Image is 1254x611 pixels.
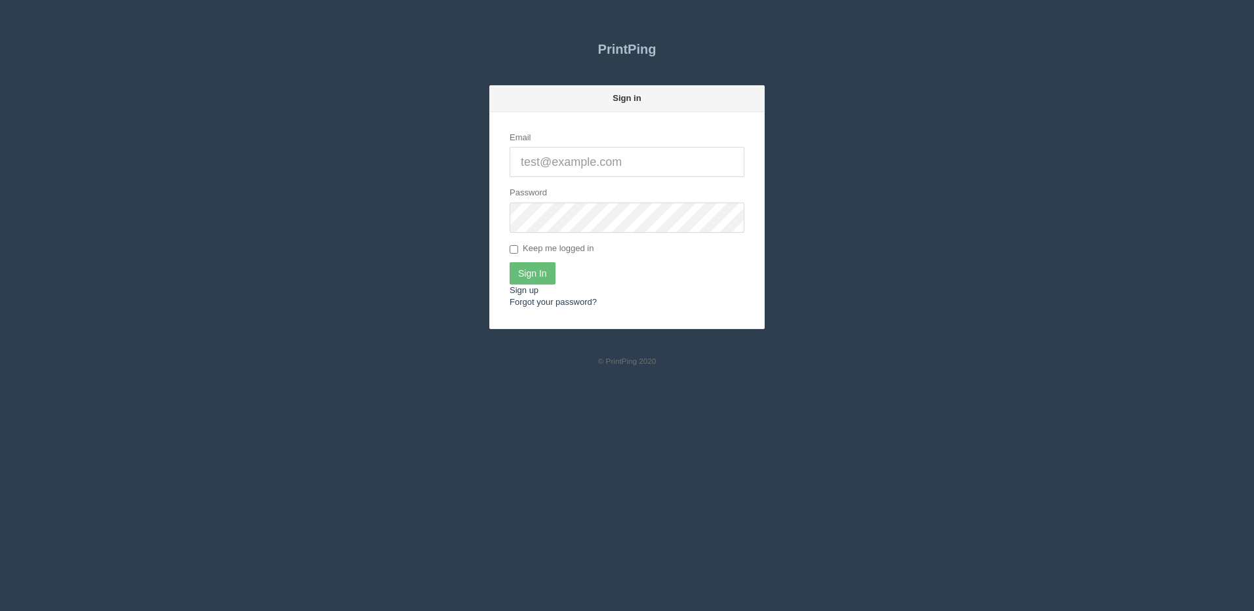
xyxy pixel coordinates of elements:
strong: Sign in [613,93,641,103]
a: Forgot your password? [510,297,597,307]
label: Password [510,187,547,199]
a: PrintPing [489,33,765,66]
label: Keep me logged in [510,243,594,256]
a: Sign up [510,285,538,295]
small: © PrintPing 2020 [598,357,657,365]
input: Sign In [510,262,556,285]
label: Email [510,132,531,144]
input: Keep me logged in [510,245,518,254]
input: test@example.com [510,147,744,177]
